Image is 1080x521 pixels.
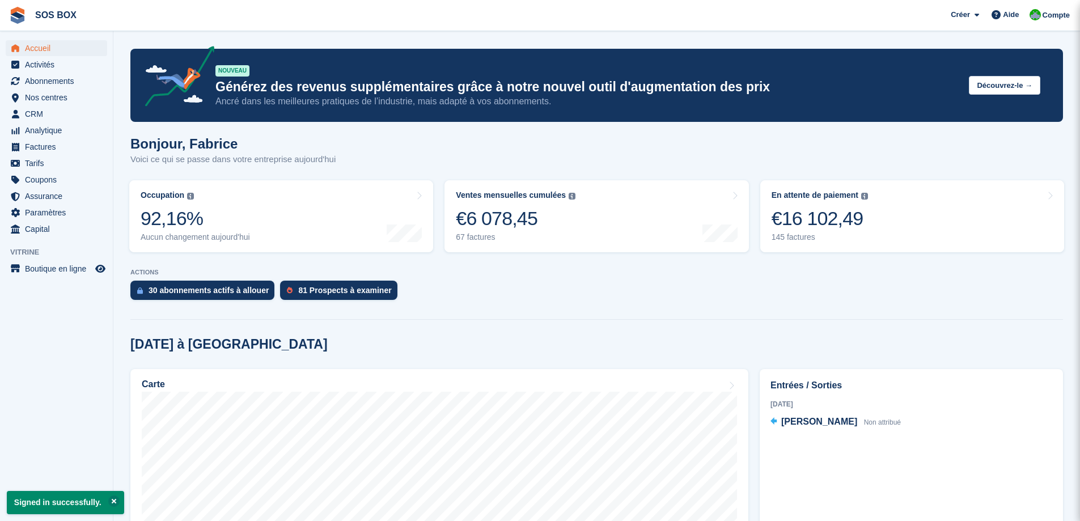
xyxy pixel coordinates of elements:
[215,95,960,108] p: Ancré dans les meilleures pratiques de l’industrie, mais adapté à vos abonnements.
[137,287,143,294] img: active_subscription_to_allocate_icon-d502201f5373d7db506a760aba3b589e785aa758c864c3986d89f69b8ff3...
[7,491,124,514] p: Signed in successfully.
[1043,10,1070,21] span: Compte
[149,286,269,295] div: 30 abonnements actifs à allouer
[25,90,93,105] span: Nos centres
[215,65,249,77] div: NOUVEAU
[6,205,107,221] a: menu
[25,139,93,155] span: Factures
[25,106,93,122] span: CRM
[770,399,1052,409] div: [DATE]
[142,379,165,389] h2: Carte
[25,221,93,237] span: Capital
[287,287,293,294] img: prospect-51fa495bee0391a8d652442698ab0144808aea92771e9ea1ae160a38d050c398.svg
[861,193,868,200] img: icon-info-grey-7440780725fd019a000dd9b08b2336e03edf1995a4989e88bcd33f0948082b44.svg
[130,269,1063,276] p: ACTIONS
[456,190,566,200] div: Ventes mensuelles cumulées
[141,232,250,242] div: Aucun changement aujourd'hui
[25,188,93,204] span: Assurance
[6,188,107,204] a: menu
[130,281,280,306] a: 30 abonnements actifs à allouer
[770,379,1052,392] h2: Entrées / Sorties
[1030,9,1041,20] img: Fabrice
[25,57,93,73] span: Activités
[772,190,858,200] div: En attente de paiement
[772,232,868,242] div: 145 factures
[10,247,113,258] span: Vitrine
[770,415,901,430] a: [PERSON_NAME] Non attribué
[456,232,575,242] div: 67 factures
[31,6,81,24] a: SOS BOX
[25,122,93,138] span: Analytique
[6,90,107,105] a: menu
[9,7,26,24] img: stora-icon-8386f47178a22dfd0bd8f6a31ec36ba5ce8667c1dd55bd0f319d3a0aa187defe.svg
[6,40,107,56] a: menu
[951,9,970,20] span: Créer
[25,155,93,171] span: Tarifs
[141,190,184,200] div: Occupation
[569,193,575,200] img: icon-info-grey-7440780725fd019a000dd9b08b2336e03edf1995a4989e88bcd33f0948082b44.svg
[130,136,336,151] h1: Bonjour, Fabrice
[25,73,93,89] span: Abonnements
[6,73,107,89] a: menu
[298,286,391,295] div: 81 Prospects à examiner
[772,207,868,230] div: €16 102,49
[187,193,194,200] img: icon-info-grey-7440780725fd019a000dd9b08b2336e03edf1995a4989e88bcd33f0948082b44.svg
[6,155,107,171] a: menu
[25,261,93,277] span: Boutique en ligne
[25,205,93,221] span: Paramètres
[130,337,328,352] h2: [DATE] à [GEOGRAPHIC_DATA]
[141,207,250,230] div: 92,16%
[6,57,107,73] a: menu
[6,122,107,138] a: menu
[444,180,748,252] a: Ventes mensuelles cumulées €6 078,45 67 factures
[1003,9,1019,20] span: Aide
[25,40,93,56] span: Accueil
[130,153,336,166] p: Voici ce qui se passe dans votre entreprise aujourd'hui
[6,221,107,237] a: menu
[456,207,575,230] div: €6 078,45
[135,46,215,111] img: price-adjustments-announcement-icon-8257ccfd72463d97f412b2fc003d46551f7dbcb40ab6d574587a9cd5c0d94...
[25,172,93,188] span: Coupons
[864,418,901,426] span: Non attribué
[129,180,433,252] a: Occupation 92,16% Aucun changement aujourd'hui
[6,261,107,277] a: menu
[781,417,857,426] span: [PERSON_NAME]
[6,172,107,188] a: menu
[6,139,107,155] a: menu
[280,281,403,306] a: 81 Prospects à examiner
[760,180,1064,252] a: En attente de paiement €16 102,49 145 factures
[94,262,107,276] a: Boutique d'aperçu
[6,106,107,122] a: menu
[969,76,1040,95] button: Découvrez-le →
[215,79,960,95] p: Générez des revenus supplémentaires grâce à notre nouvel outil d'augmentation des prix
